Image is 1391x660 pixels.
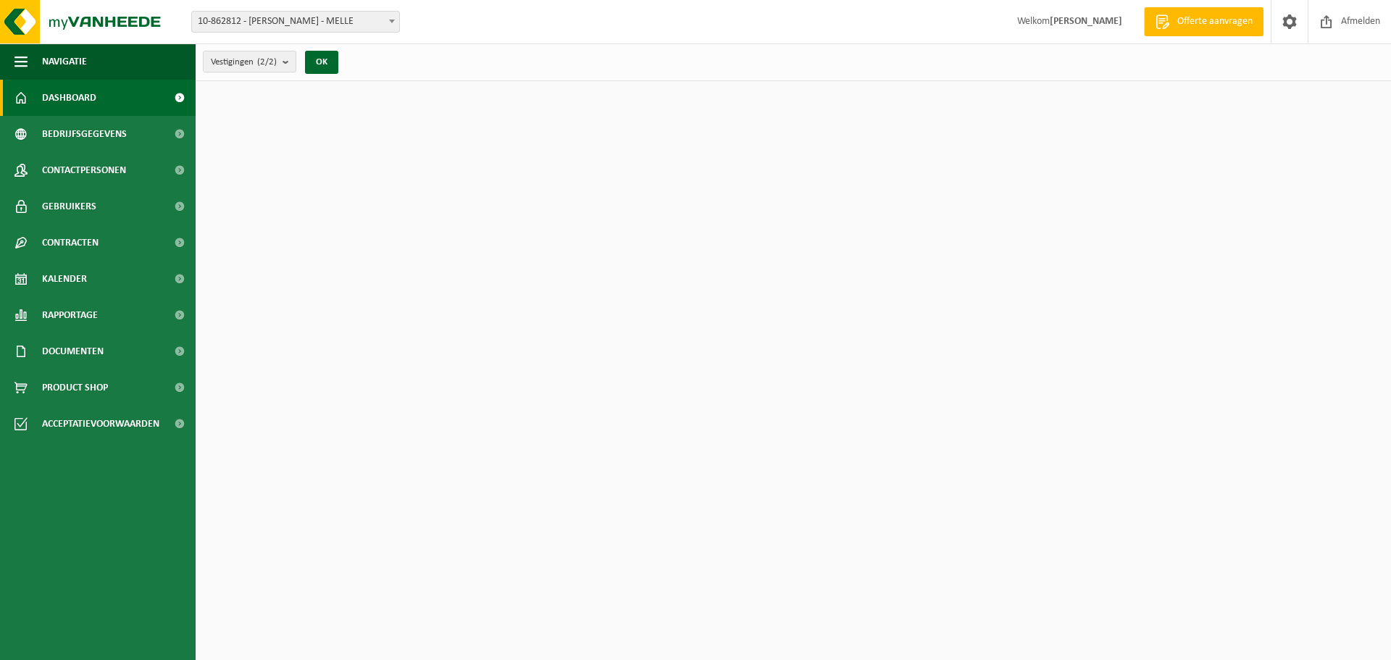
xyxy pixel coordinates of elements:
span: Offerte aanvragen [1174,14,1256,29]
strong: [PERSON_NAME] [1050,16,1122,27]
span: 10-862812 - MOUTON GEOTHERMIE - MELLE [192,12,399,32]
span: Dashboard [42,80,96,116]
span: Documenten [42,333,104,369]
span: Contactpersonen [42,152,126,188]
span: Contracten [42,225,99,261]
span: Kalender [42,261,87,297]
span: Rapportage [42,297,98,333]
button: Vestigingen(2/2) [203,51,296,72]
button: OK [305,51,338,74]
span: Acceptatievoorwaarden [42,406,159,442]
span: Navigatie [42,43,87,80]
span: Product Shop [42,369,108,406]
span: Bedrijfsgegevens [42,116,127,152]
span: Vestigingen [211,51,277,73]
a: Offerte aanvragen [1144,7,1263,36]
span: Gebruikers [42,188,96,225]
count: (2/2) [257,57,277,67]
span: 10-862812 - MOUTON GEOTHERMIE - MELLE [191,11,400,33]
